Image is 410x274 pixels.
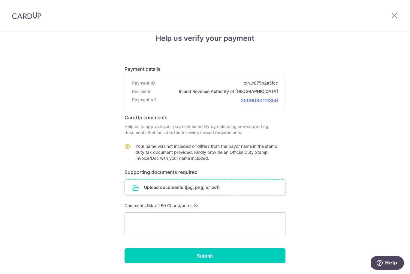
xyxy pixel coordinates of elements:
h6: Payment details [125,65,285,73]
p: Help us to approve your payment smoothly by uploading new supporting documents that includes the ... [125,124,285,136]
span: Recipient [132,88,150,94]
span: Payment ref. [132,97,157,104]
span: Payment ID [132,80,155,86]
span: Comments (Max 250 Chars)/notes [125,203,192,208]
div: Upload documents (jpg, png, or pdf) [125,179,285,195]
a: 2509090111359 [241,97,278,103]
h4: Help us verify your payment [125,33,285,44]
img: CardUp [12,12,41,19]
span: txn_c875b2a5fcc [157,80,278,86]
h6: CardUp comments [125,114,285,121]
iframe: Opens a widget where you can find more information [371,256,404,271]
input: Submit [125,248,285,263]
h6: Supporting documents required [125,168,285,176]
span: Inland Revenue Authority of [GEOGRAPHIC_DATA] [153,88,278,94]
span: Your name was not included or differs from the payor name in the stamp duty tax document provided... [135,144,277,161]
